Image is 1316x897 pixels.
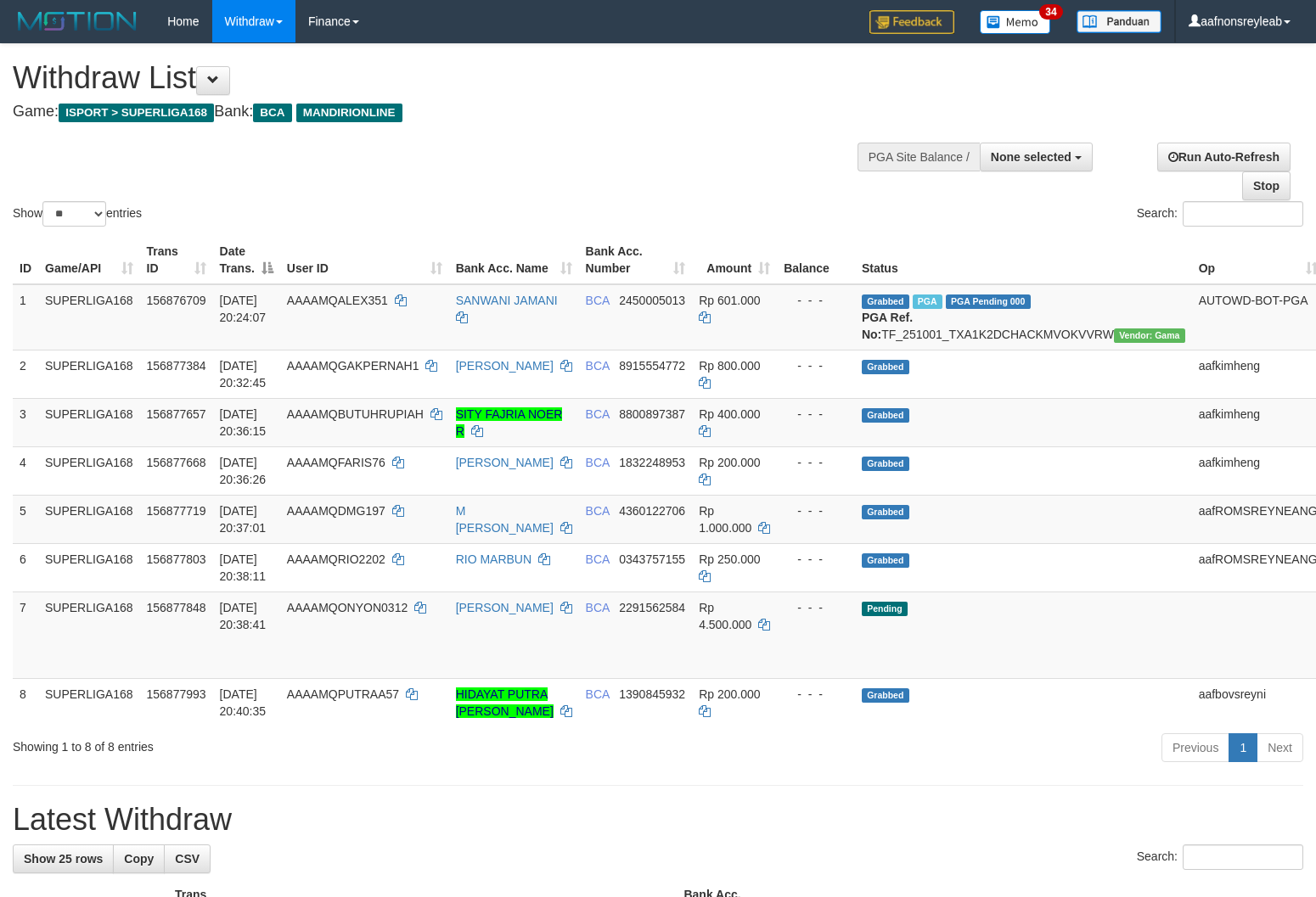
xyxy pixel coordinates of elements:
[38,495,140,543] td: SUPERLIGA168
[147,601,206,614] span: 156877848
[1137,201,1303,227] label: Search:
[175,852,200,866] span: CSV
[38,284,140,350] td: SUPERLIGA168
[980,143,1093,171] button: None selected
[38,350,140,398] td: SUPERLIGA168
[147,294,206,307] span: 156876709
[586,552,610,566] span: BCA
[13,104,860,121] h4: Game: Bank:
[586,359,610,373] span: BCA
[862,408,909,423] span: Grabbed
[456,359,554,373] a: [PERSON_NAME]
[287,552,385,566] span: AAAAMQRIO2202
[140,236,213,284] th: Trans ID: activate to sort column ascending
[862,602,908,616] span: Pending
[619,601,685,614] span: Copy 2291562584 to clipboard
[147,552,206,566] span: 156877803
[784,686,848,703] div: - - -
[784,292,848,309] div: - - -
[858,143,980,171] div: PGA Site Balance /
[253,104,291,122] span: BCA
[692,236,777,284] th: Amount: activate to sort column ascending
[1183,844,1303,870] input: Search:
[13,732,536,755] div: Showing 1 to 8 of 8 entries
[24,852,103,866] span: Show 25 rows
[699,552,760,566] span: Rp 250.000
[456,687,554,718] a: HIDAYAT PUTRA [PERSON_NAME]
[784,406,848,423] div: - - -
[991,150,1071,164] span: None selected
[147,359,206,373] span: 156877384
[586,601,610,614] span: BCA
[980,10,1051,34] img: Button%20Memo.svg
[586,294,610,307] span: BCA
[38,591,140,678] td: SUPERLIGA168
[1077,10,1161,33] img: panduan.png
[13,8,142,34] img: MOTION_logo.png
[699,407,760,421] span: Rp 400.000
[13,61,860,95] h1: Withdraw List
[699,294,760,307] span: Rp 601.000
[287,294,388,307] span: AAAAMQALEX351
[777,236,855,284] th: Balance
[147,407,206,421] span: 156877657
[296,104,402,122] span: MANDIRIONLINE
[280,236,449,284] th: User ID: activate to sort column ascending
[579,236,693,284] th: Bank Acc. Number: activate to sort column ascending
[586,456,610,469] span: BCA
[862,457,909,471] span: Grabbed
[13,398,38,446] td: 3
[456,294,558,307] a: SANWANI JAMANI
[38,543,140,591] td: SUPERLIGA168
[946,294,1031,309] span: PGA Pending
[619,504,685,518] span: Copy 4360122706 to clipboard
[855,284,1192,350] td: TF_251001_TXA1K2DCHACKMVOKVVRW
[13,591,38,678] td: 7
[699,359,760,373] span: Rp 800.000
[38,236,140,284] th: Game/API: activate to sort column ascending
[456,456,554,469] a: [PERSON_NAME]
[42,201,106,227] select: Showentries
[784,357,848,374] div: - - -
[13,844,114,873] a: Show 25 rows
[862,360,909,374] span: Grabbed
[220,407,267,438] span: [DATE] 20:36:15
[586,687,610,701] span: BCA
[1183,201,1303,227] input: Search:
[38,398,140,446] td: SUPERLIGA168
[147,456,206,469] span: 156877668
[699,601,751,631] span: Rp 4.500.000
[862,311,913,341] b: PGA Ref. No:
[619,552,685,566] span: Copy 0343757155 to clipboard
[1257,733,1303,762] a: Next
[13,446,38,495] td: 4
[784,502,848,519] div: - - -
[784,599,848,616] div: - - -
[862,553,909,568] span: Grabbed
[456,601,554,614] a: [PERSON_NAME]
[784,454,848,471] div: - - -
[13,201,142,227] label: Show entries
[862,688,909,703] span: Grabbed
[1039,4,1062,20] span: 34
[13,284,38,350] td: 1
[124,852,154,866] span: Copy
[164,844,211,873] a: CSV
[220,359,267,390] span: [DATE] 20:32:45
[699,687,760,701] span: Rp 200.000
[287,407,424,421] span: AAAAMQBUTUHRUPIAH
[586,504,610,518] span: BCA
[869,10,954,34] img: Feedback.jpg
[619,359,685,373] span: Copy 8915554772 to clipboard
[287,456,385,469] span: AAAAMQFARIS76
[13,543,38,591] td: 6
[287,504,385,518] span: AAAAMQDMG197
[220,687,267,718] span: [DATE] 20:40:35
[586,407,610,421] span: BCA
[287,687,399,701] span: AAAAMQPUTRAA57
[1157,143,1291,171] a: Run Auto-Refresh
[287,601,408,614] span: AAAAMQONYON0312
[220,601,267,631] span: [DATE] 20:38:41
[220,552,267,583] span: [DATE] 20:38:11
[220,294,267,324] span: [DATE] 20:24:07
